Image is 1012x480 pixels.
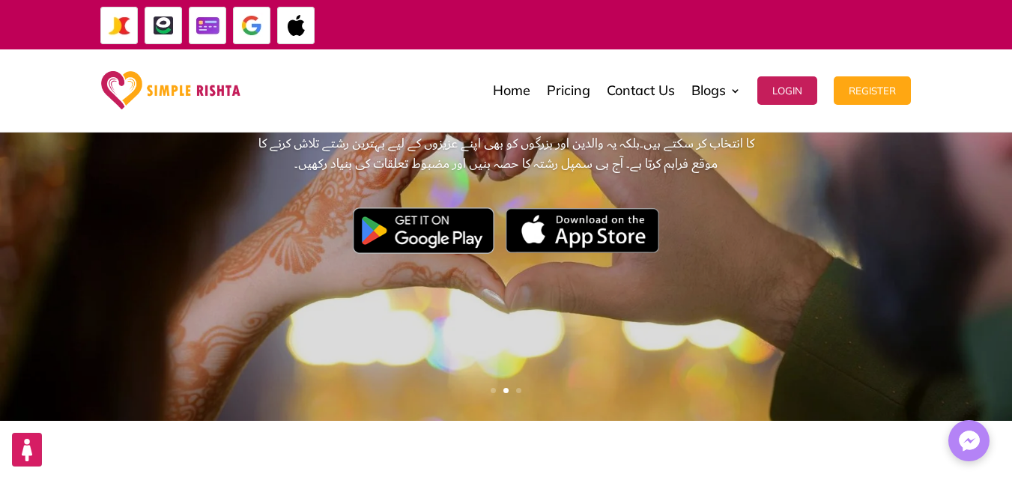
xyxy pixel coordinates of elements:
[516,388,521,393] a: 3
[834,53,911,128] a: Register
[547,53,590,128] a: Pricing
[491,388,496,393] a: 1
[493,53,530,128] a: Home
[353,207,494,254] img: Google Play
[607,53,675,128] a: Contact Us
[255,113,757,260] : سمپل رشتہ اپنی طرز کا ایک منفرد رشتہ پلیٹ فارم ہے۔جہاں نہ صرف آپ اپنے لئے بہترین جیون ساتھی کا ان...
[954,426,984,456] img: Messenger
[503,388,509,393] a: 2
[691,53,741,128] a: Blogs
[757,53,817,128] a: Login
[834,76,911,105] button: Register
[757,76,817,105] button: Login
